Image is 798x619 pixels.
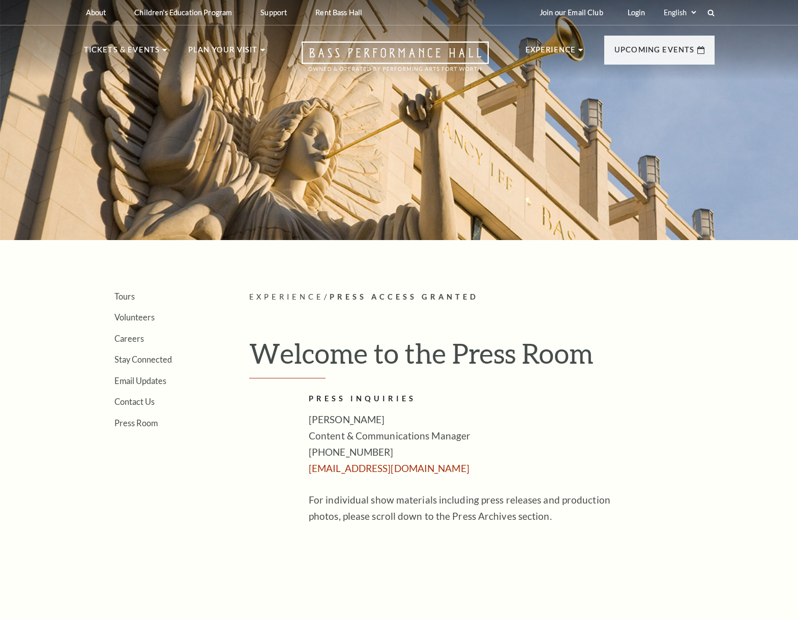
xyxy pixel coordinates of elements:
[249,337,715,378] h1: Welcome to the Press Room
[260,8,287,17] p: Support
[114,418,158,428] a: Press Room
[84,44,160,62] p: Tickets & Events
[309,393,639,405] h2: PRESS INQUIRIES
[249,292,324,301] span: Experience
[86,8,106,17] p: About
[134,8,232,17] p: Children's Education Program
[114,334,144,343] a: Careers
[114,312,155,322] a: Volunteers
[614,44,695,62] p: Upcoming Events
[114,376,166,386] a: Email Updates
[330,292,479,301] span: Press Access Granted
[309,462,469,474] a: [EMAIL_ADDRESS][DOMAIN_NAME]
[249,291,715,304] p: /
[315,8,362,17] p: Rent Bass Hall
[114,291,135,301] a: Tours
[309,492,639,524] p: For individual show materials including press releases and production photos, please scroll down ...
[114,397,155,406] a: Contact Us
[309,411,639,477] p: [PERSON_NAME] Content & Communications Manager [PHONE_NUMBER]
[114,355,172,364] a: Stay Connected
[525,44,576,62] p: Experience
[662,8,698,17] select: Select:
[188,44,258,62] p: Plan Your Visit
